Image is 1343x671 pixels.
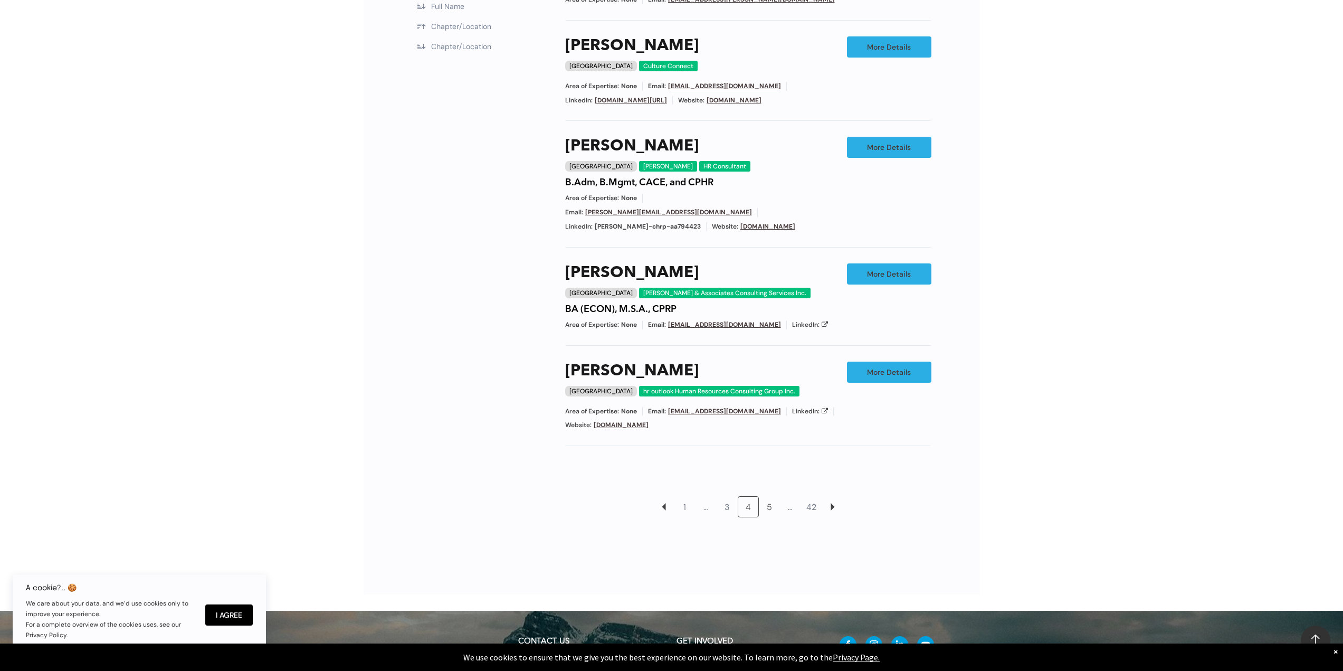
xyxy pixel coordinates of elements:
[26,583,195,592] h6: A cookie?.. 🍪
[639,61,698,71] div: Culture Connect
[26,598,195,640] p: We care about your data, and we’d use cookies only to improve your experience. For a complete ove...
[668,82,781,90] a: [EMAIL_ADDRESS][DOMAIN_NAME]
[712,222,738,231] span: Website:
[565,263,699,282] a: [PERSON_NAME]
[759,497,779,517] a: 5
[707,96,761,105] a: [DOMAIN_NAME]
[917,636,934,656] a: youtube
[678,96,704,105] span: Website:
[565,320,619,329] span: Area of Expertise:
[565,362,699,381] a: [PERSON_NAME]
[565,82,619,91] span: Area of Expertise:
[668,407,781,415] a: [EMAIL_ADDRESS][DOMAIN_NAME]
[792,320,820,329] span: LinkedIn:
[833,652,880,663] a: Privacy Page.
[621,194,637,203] span: None
[639,161,697,172] div: [PERSON_NAME]
[431,2,464,11] span: Full Name
[565,288,637,298] div: [GEOGRAPHIC_DATA]
[675,497,695,517] a: 1
[696,497,716,517] a: …
[431,22,491,31] span: Chapter/Location
[865,636,882,656] a: instagram
[891,636,908,656] a: linkedin
[792,407,820,416] span: LinkedIn:
[1334,646,1338,657] div: Dismiss notification
[565,96,593,105] span: LinkedIn:
[648,82,666,91] span: Email:
[595,96,667,105] a: [DOMAIN_NAME][URL]
[565,36,699,55] a: [PERSON_NAME]
[595,222,701,231] span: [PERSON_NAME]-chrp-aa794423
[639,288,811,298] div: [PERSON_NAME] & Associates Consulting Services Inc.
[518,638,569,646] a: CONTACT US
[205,604,253,626] button: I Agree
[840,636,856,656] a: facebook
[847,137,931,158] a: More Details
[594,421,649,429] a: [DOMAIN_NAME]
[621,407,637,416] span: None
[565,407,619,416] span: Area of Expertise:
[639,386,799,396] div: hr outlook Human Resources Consulting Group Inc.
[565,386,637,396] div: [GEOGRAPHIC_DATA]
[565,177,713,188] h4: B.Adm, B.Mgmt, CACE, and CPHR
[565,222,593,231] span: LinkedIn:
[565,304,677,315] h4: BA (ECON), M.S.A., CPRP
[565,61,637,71] div: [GEOGRAPHIC_DATA]
[847,36,931,58] a: More Details
[699,161,750,172] div: HR Consultant
[648,320,666,329] span: Email:
[431,42,491,51] span: Chapter/Location
[677,638,733,646] span: GET INVOLVED
[565,161,637,172] div: [GEOGRAPHIC_DATA]
[565,194,619,203] span: Area of Expertise:
[585,208,752,216] a: [PERSON_NAME][EMAIL_ADDRESS][DOMAIN_NAME]
[621,82,637,91] span: None
[738,497,758,517] a: 4
[565,208,583,217] span: Email:
[802,497,822,517] a: 42
[847,362,931,383] a: More Details
[668,320,781,329] a: [EMAIL_ADDRESS][DOMAIN_NAME]
[565,137,699,156] a: [PERSON_NAME]
[780,497,801,517] a: …
[717,497,737,517] a: 3
[847,263,931,285] a: More Details
[648,407,666,416] span: Email:
[740,222,795,231] a: [DOMAIN_NAME]
[565,421,592,430] span: Website:
[621,320,637,329] span: None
